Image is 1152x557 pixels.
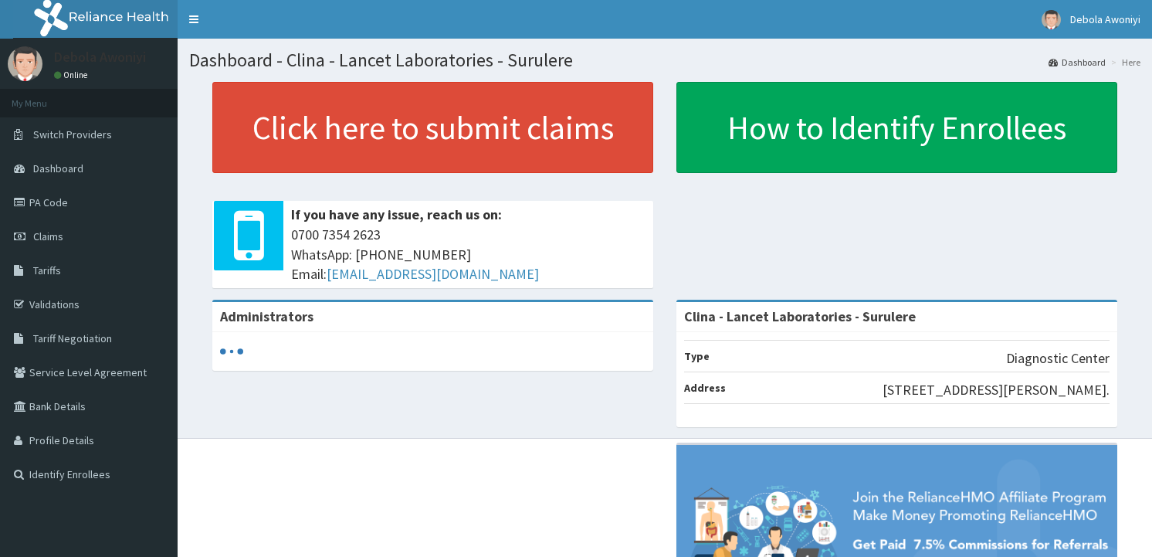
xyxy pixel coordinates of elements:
b: Type [684,349,710,363]
b: Address [684,381,726,395]
span: Switch Providers [33,127,112,141]
li: Here [1107,56,1140,69]
span: 0700 7354 2623 WhatsApp: [PHONE_NUMBER] Email: [291,225,645,284]
a: Online [54,70,91,80]
a: How to Identify Enrollees [676,82,1117,173]
span: Debola Awoniyi [1070,12,1140,26]
p: Debola Awoniyi [54,50,146,64]
img: User Image [8,46,42,81]
p: [STREET_ADDRESS][PERSON_NAME]. [883,380,1110,400]
img: User Image [1042,10,1061,29]
span: Tariff Negotiation [33,331,112,345]
a: Click here to submit claims [212,82,653,173]
span: Claims [33,229,63,243]
a: [EMAIL_ADDRESS][DOMAIN_NAME] [327,265,539,283]
strong: Clina - Lancet Laboratories - Surulere [684,307,916,325]
h1: Dashboard - Clina - Lancet Laboratories - Surulere [189,50,1140,70]
span: Dashboard [33,161,83,175]
svg: audio-loading [220,340,243,363]
p: Diagnostic Center [1006,348,1110,369]
b: If you have any issue, reach us on: [291,205,502,223]
span: Tariffs [33,263,61,277]
a: Dashboard [1049,56,1106,69]
b: Administrators [220,307,313,325]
